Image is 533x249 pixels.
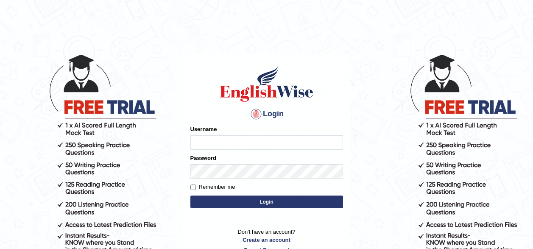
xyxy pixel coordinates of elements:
[190,196,343,208] button: Login
[190,183,235,191] label: Remember me
[190,185,196,190] input: Remember me
[190,107,343,121] h4: Login
[190,236,343,244] a: Create an account
[190,125,217,133] label: Username
[190,154,216,162] label: Password
[218,65,315,103] img: Logo of English Wise sign in for intelligent practice with AI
